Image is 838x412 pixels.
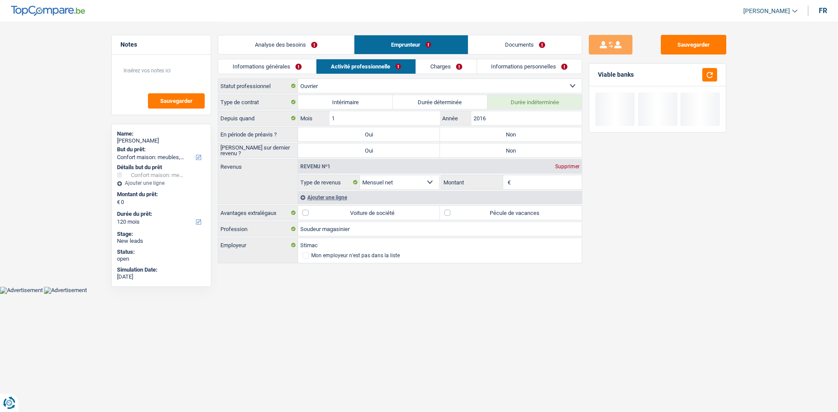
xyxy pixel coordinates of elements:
h5: Notes [120,41,202,48]
label: Intérimaire [298,95,393,109]
label: Avantages extralégaux [218,206,298,220]
label: Non [440,127,582,141]
label: Revenus [218,160,298,170]
span: € [503,175,513,189]
div: [PERSON_NAME] [117,137,206,144]
label: But du prêt: [117,146,204,153]
a: Informations générales [218,59,316,74]
label: [PERSON_NAME] sur dernier revenu ? [218,143,298,157]
label: En période de préavis ? [218,127,298,141]
div: Stage: [117,231,206,238]
label: Durée du prêt: [117,211,204,218]
div: Simulation Date: [117,266,206,273]
label: Durée déterminée [393,95,488,109]
label: Employeur [218,238,298,252]
label: Type de revenus [298,175,360,189]
input: MM [330,111,440,125]
div: Détails but du prêt [117,164,206,171]
label: Statut professionnel [218,79,298,93]
a: Documents [468,35,582,54]
div: Supprimer [553,164,582,169]
label: Montant du prêt: [117,191,204,198]
div: open [117,255,206,262]
div: Viable banks [598,71,634,78]
div: Mon employeur n’est pas dans la liste [311,253,400,258]
label: Durée indéterminée [488,95,582,109]
div: Revenu nº1 [298,164,333,169]
a: Emprunteur [354,35,468,54]
a: [PERSON_NAME] [736,4,797,18]
label: Profession [218,222,298,236]
span: € [117,199,120,206]
a: Analyse des besoins [218,35,354,54]
img: Advertisement [44,287,87,294]
button: Sauvegarder [148,93,205,109]
a: Activité professionnelle [316,59,416,74]
div: Ajouter une ligne [298,191,582,204]
a: Charges [416,59,477,74]
label: Depuis quand [218,111,298,125]
span: Sauvegarder [160,98,192,104]
label: Mois [298,111,329,125]
a: Informations personnelles [477,59,582,74]
label: Oui [298,127,440,141]
label: Non [440,143,582,157]
button: Sauvegarder [661,35,726,54]
input: AAAA [471,111,582,125]
input: Cherchez votre employeur [298,238,582,252]
div: Status: [117,249,206,255]
label: Montant [441,175,503,189]
span: [PERSON_NAME] [743,7,790,15]
div: Ajouter une ligne [117,180,206,186]
label: Oui [298,143,440,157]
div: New leads [117,238,206,245]
div: [DATE] [117,273,206,280]
img: TopCompare Logo [11,6,85,16]
div: fr [819,7,827,15]
div: Name: [117,130,206,137]
label: Année [440,111,471,125]
label: Pécule de vacances [440,206,582,220]
label: Voiture de société [298,206,440,220]
label: Type de contrat [218,95,298,109]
